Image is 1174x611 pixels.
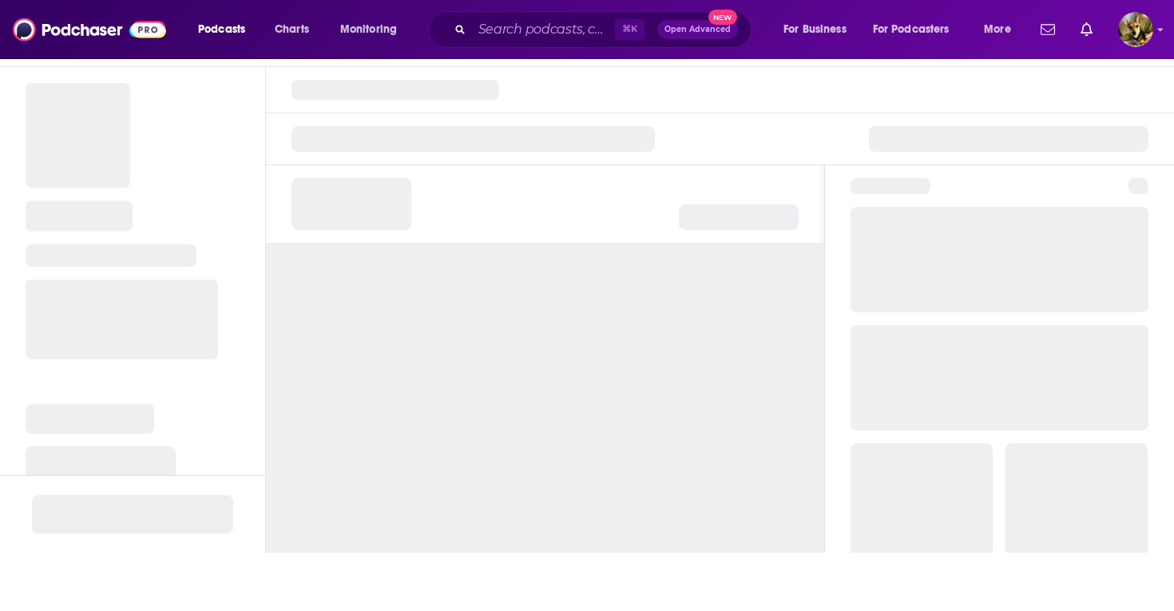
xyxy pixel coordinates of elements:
a: Show notifications dropdown [1034,16,1061,43]
span: Open Advanced [664,26,731,34]
span: For Podcasters [873,18,950,41]
span: For Business [783,18,847,41]
img: User Profile [1118,12,1153,47]
button: open menu [772,17,867,42]
input: Search podcasts, credits, & more... [472,17,615,42]
img: Podchaser - Follow, Share and Rate Podcasts [13,14,166,45]
span: ⌘ K [615,19,645,40]
span: New [708,10,737,25]
span: Charts [275,18,309,41]
span: Logged in as SydneyDemo [1118,12,1153,47]
button: open menu [973,17,1031,42]
button: Open AdvancedNew [657,20,738,39]
a: Charts [264,17,319,42]
button: open menu [187,17,266,42]
a: Show notifications dropdown [1074,16,1099,43]
button: open menu [329,17,418,42]
span: Podcasts [198,18,245,41]
div: Search podcasts, credits, & more... [443,11,767,48]
span: Monitoring [340,18,397,41]
button: open menu [863,17,973,42]
span: More [984,18,1011,41]
button: Show profile menu [1118,12,1153,47]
